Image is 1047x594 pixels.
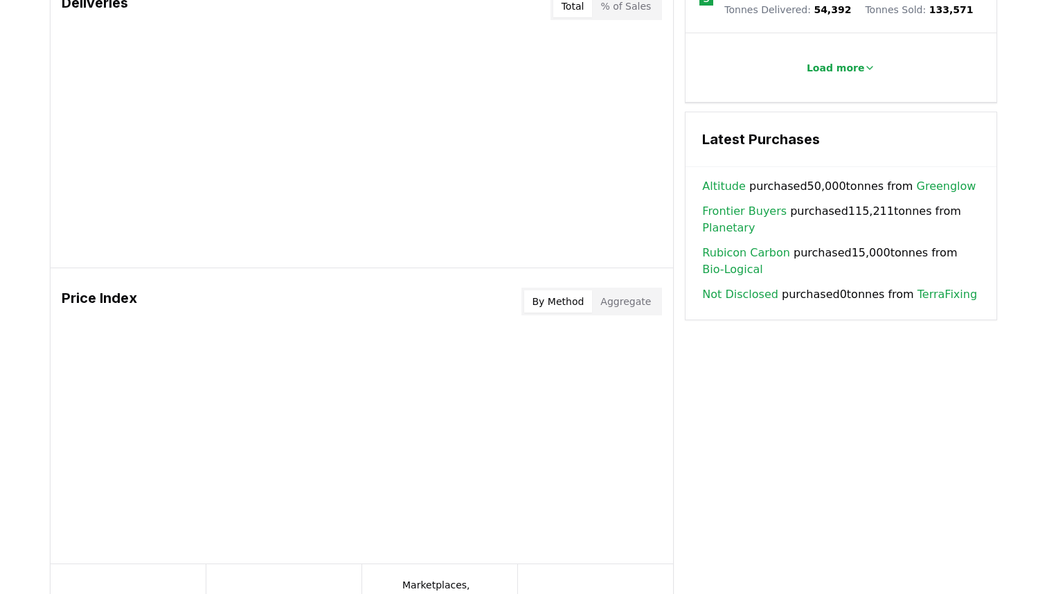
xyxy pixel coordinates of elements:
[702,220,755,236] a: Planetary
[592,290,659,313] button: Aggregate
[702,245,980,278] span: purchased 15,000 tonnes from
[62,288,137,315] h3: Price Index
[865,3,973,17] p: Tonnes Sold :
[918,286,977,303] a: TerraFixing
[702,178,746,195] a: Altitude
[702,245,790,261] a: Rubicon Carbon
[917,178,976,195] a: Greenglow
[702,178,976,195] span: purchased 50,000 tonnes from
[724,3,851,17] p: Tonnes Delivered :
[814,4,851,15] span: 54,392
[702,286,778,303] a: Not Disclosed
[702,203,787,220] a: Frontier Buyers
[702,261,762,278] a: Bio-Logical
[702,286,977,303] span: purchased 0 tonnes from
[796,54,887,82] button: Load more
[929,4,974,15] span: 133,571
[524,290,593,313] button: By Method
[807,61,865,75] p: Load more
[702,129,980,150] h3: Latest Purchases
[702,203,980,236] span: purchased 115,211 tonnes from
